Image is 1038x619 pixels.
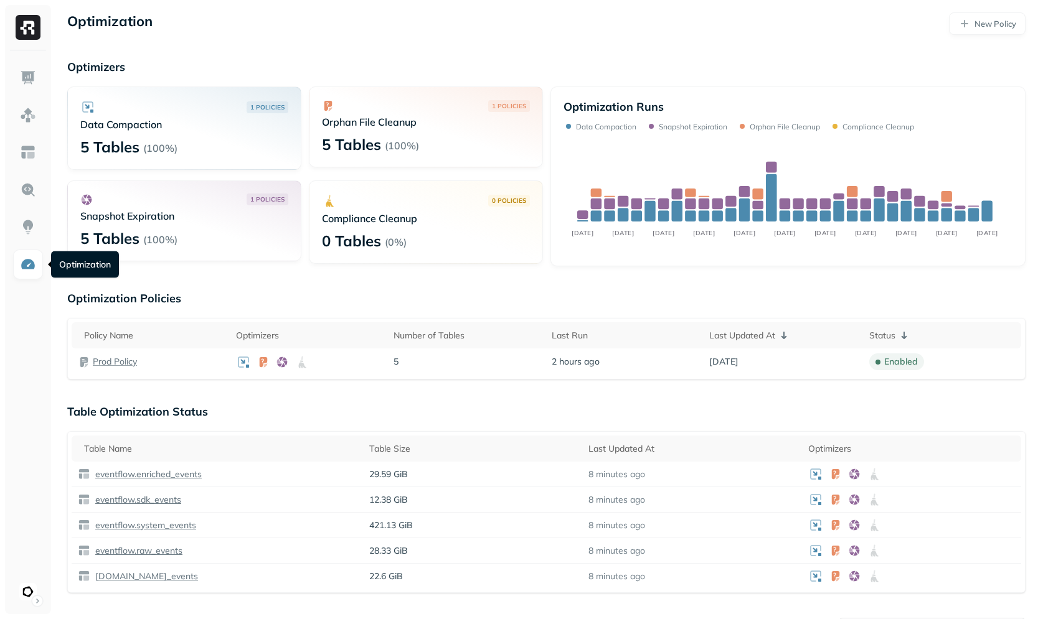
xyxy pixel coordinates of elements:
[693,229,715,236] tspan: [DATE]
[78,544,90,557] img: table
[808,443,1016,455] div: Optimizers
[564,100,664,114] p: Optimization Runs
[369,443,576,455] div: Table Size
[93,570,198,582] p: [DOMAIN_NAME]_events
[78,570,90,582] img: table
[322,212,530,225] p: Compliance Cleanup
[20,219,36,235] img: Insights
[84,330,224,342] div: Policy Name
[385,236,407,248] p: ( 0% )
[588,468,645,480] p: 8 minutes ago
[976,229,998,236] tspan: [DATE]
[936,229,958,236] tspan: [DATE]
[93,356,137,368] a: Prod Policy
[143,233,177,246] p: ( 100% )
[78,519,90,531] img: table
[90,468,202,480] a: eventflow.enriched_events
[78,468,90,480] img: table
[869,328,1015,343] div: Status
[734,229,755,236] tspan: [DATE]
[709,328,857,343] div: Last Updated At
[67,404,1026,419] p: Table Optimization Status
[842,122,914,131] p: Compliance Cleanup
[855,229,877,236] tspan: [DATE]
[369,468,576,480] p: 29.59 GiB
[974,18,1016,30] p: New Policy
[90,494,181,506] a: eventflow.sdk_events
[369,519,576,531] p: 421.13 GiB
[20,182,36,198] img: Query Explorer
[20,256,36,272] img: Optimization
[67,291,1026,305] p: Optimization Policies
[80,137,139,157] p: 5 Tables
[552,356,600,368] span: 2 hours ago
[895,229,917,236] tspan: [DATE]
[612,229,634,236] tspan: [DATE]
[93,468,202,480] p: eventflow.enriched_events
[19,583,37,600] img: Ludeo
[394,356,539,368] p: 5
[576,122,636,131] p: Data Compaction
[80,210,288,222] p: Snapshot Expiration
[93,494,181,506] p: eventflow.sdk_events
[93,545,182,557] p: eventflow.raw_events
[67,12,153,35] p: Optimization
[90,545,182,557] a: eventflow.raw_events
[588,443,795,455] div: Last Updated At
[16,15,40,40] img: Ryft
[236,330,382,342] div: Optimizers
[80,228,139,248] p: 5 Tables
[588,570,645,582] p: 8 minutes ago
[653,229,674,236] tspan: [DATE]
[90,519,196,531] a: eventflow.system_events
[250,103,285,112] p: 1 POLICIES
[20,70,36,86] img: Dashboard
[949,12,1026,35] a: New Policy
[774,229,796,236] tspan: [DATE]
[78,493,90,506] img: table
[143,142,177,154] p: ( 100% )
[572,229,593,236] tspan: [DATE]
[588,494,645,506] p: 8 minutes ago
[90,570,198,582] a: [DOMAIN_NAME]_events
[492,101,526,111] p: 1 POLICIES
[84,443,357,455] div: Table Name
[394,330,539,342] div: Number of Tables
[385,139,419,152] p: ( 100% )
[51,251,119,278] div: Optimization
[322,134,381,154] p: 5 Tables
[369,494,576,506] p: 12.38 GiB
[322,231,381,251] p: 0 Tables
[93,519,196,531] p: eventflow.system_events
[492,196,526,205] p: 0 POLICIES
[369,570,576,582] p: 22.6 GiB
[588,519,645,531] p: 8 minutes ago
[369,545,576,557] p: 28.33 GiB
[20,144,36,161] img: Asset Explorer
[322,116,530,128] p: Orphan File Cleanup
[709,356,738,368] span: [DATE]
[659,122,727,131] p: Snapshot Expiration
[80,118,288,131] p: Data Compaction
[884,356,918,368] p: enabled
[552,330,697,342] div: Last Run
[67,60,1026,74] p: Optimizers
[20,107,36,123] img: Assets
[750,122,820,131] p: Orphan File Cleanup
[588,545,645,557] p: 8 minutes ago
[250,195,285,204] p: 1 POLICIES
[814,229,836,236] tspan: [DATE]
